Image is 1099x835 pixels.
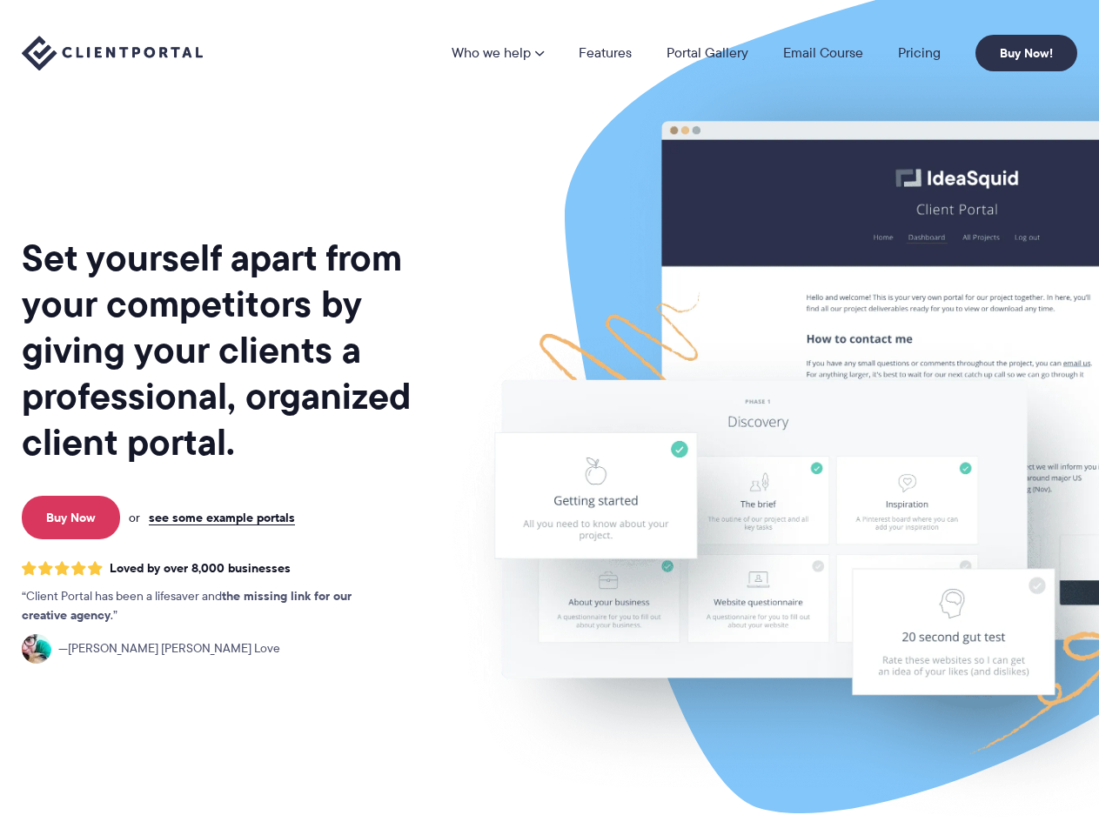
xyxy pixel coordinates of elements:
[110,561,291,576] span: Loved by over 8,000 businesses
[579,46,632,60] a: Features
[667,46,748,60] a: Portal Gallery
[58,639,280,658] span: [PERSON_NAME] [PERSON_NAME] Love
[22,587,387,625] p: Client Portal has been a lifesaver and .
[22,586,352,625] strong: the missing link for our creative agency
[129,510,140,525] span: or
[22,235,444,465] h1: Set yourself apart from your competitors by giving your clients a professional, organized client ...
[898,46,941,60] a: Pricing
[149,510,295,525] a: see some example portals
[22,496,120,539] a: Buy Now
[975,35,1077,71] a: Buy Now!
[783,46,863,60] a: Email Course
[452,46,544,60] a: Who we help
